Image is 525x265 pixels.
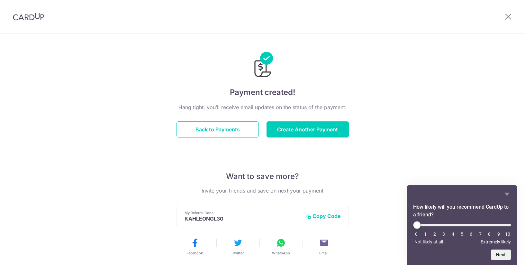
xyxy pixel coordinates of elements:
[177,121,259,137] button: Back to Payments
[177,171,349,182] p: Want to save more?
[177,87,349,98] h4: Payment created!
[413,190,511,260] div: How likely will you recommend CardUp to a friend? Select an option from 0 to 10, with 0 being Not...
[267,121,349,137] button: Create Another Payment
[306,213,341,219] button: Copy Code
[422,232,429,237] li: 1
[185,215,301,222] p: KAHLEONGL30
[477,232,484,237] li: 7
[272,251,290,256] span: WhatsApp
[504,232,511,237] li: 10
[232,251,244,256] span: Twitter
[450,232,456,237] li: 4
[468,232,474,237] li: 6
[319,251,329,256] span: Email
[177,103,349,111] p: Hang tight, you’ll receive email updates on the status of the payment.
[440,232,447,237] li: 3
[413,203,511,219] h2: How likely will you recommend CardUp to a friend? Select an option from 0 to 10, with 0 being Not...
[503,190,511,198] button: Hide survey
[491,250,511,260] button: Next question
[176,238,214,256] button: Facebook
[413,232,420,237] li: 0
[185,210,301,215] p: My Referral Code
[219,238,257,256] button: Twitter
[431,232,438,237] li: 2
[481,239,511,244] span: Extremely likely
[495,232,502,237] li: 9
[186,251,203,256] span: Facebook
[486,232,493,237] li: 8
[262,238,300,256] button: WhatsApp
[252,52,273,79] img: Payments
[413,221,511,244] div: How likely will you recommend CardUp to a friend? Select an option from 0 to 10, with 0 being Not...
[305,238,343,256] button: Email
[459,232,465,237] li: 5
[414,239,443,244] span: Not likely at all
[177,187,349,194] p: Invite your friends and save on next your payment
[13,13,44,21] img: CardUp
